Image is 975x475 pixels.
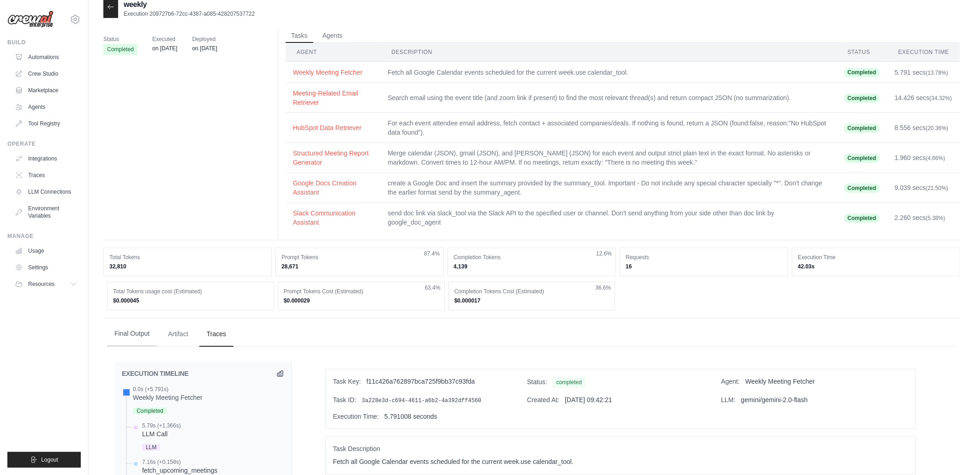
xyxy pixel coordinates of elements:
[929,431,975,475] iframe: Chat Widget
[142,458,217,466] div: 7.16s (+0.158s)
[380,203,836,233] td: send doc link via slack_tool via the Slack API to the specified user or channel. Don't send anyth...
[626,263,782,270] dd: 16
[887,62,960,83] td: 5.791 secs
[28,280,54,288] span: Resources
[11,277,81,291] button: Resources
[103,44,138,55] span: Completed
[192,35,217,44] span: Deployed
[286,29,313,43] button: Tasks
[11,151,81,166] a: Integrations
[844,184,880,193] span: Completed
[152,45,177,52] time: September 5, 2025 at 15:12 IST
[380,43,836,62] th: Description
[293,89,373,107] button: Meeting-Related Email Retriever
[107,321,157,346] button: Final Output
[844,124,880,133] span: Completed
[293,178,373,197] button: Google Docs Creation Assistant
[142,429,181,439] div: LLM Call
[11,50,81,65] a: Automations
[926,125,949,131] span: (20.36%)
[11,168,81,183] a: Traces
[380,83,836,113] td: Search email using the event title (and zoom link if present) to find the most relevant thread(s)...
[11,260,81,275] a: Settings
[721,378,740,385] span: Agent:
[887,203,960,233] td: 2.260 secs
[454,263,610,270] dd: 4,139
[926,185,949,191] span: (21.50%)
[11,66,81,81] a: Crew Studio
[454,254,610,261] dt: Completion Tokens
[595,284,611,291] span: 36.6%
[113,297,268,304] dd: $0.000045
[366,378,475,385] span: f11c426a762897bca725f9bb37c93fda
[887,43,960,62] th: Execution Time
[380,62,836,83] td: Fetch all Google Calendar events scheduled for the current week.use calendar_tool.
[293,148,373,167] button: Structured Meeting Report Generator
[721,396,736,404] span: LLM:
[11,184,81,199] a: LLM Connections
[152,35,177,44] span: Executed
[281,254,438,261] dt: Prompt Tokens
[384,413,437,420] span: 5.791008 seconds
[103,35,138,44] span: Status
[7,39,81,46] div: Build
[455,297,610,304] dd: $0.000017
[11,116,81,131] a: Tool Registry
[142,422,181,429] div: 5.79s (+1.366s)
[333,413,379,420] span: Execution Time:
[293,208,373,227] button: Slack Communication Assistant
[425,284,441,291] span: 63.4%
[798,254,954,261] dt: Execution Time
[844,68,880,77] span: Completed
[161,322,196,347] button: Artifact
[142,444,160,451] span: LLM
[286,43,381,62] th: Agent
[293,68,373,77] button: Weekly Meeting Fetcher
[109,254,266,261] dt: Total Tokens
[844,94,880,103] span: Completed
[362,398,481,404] span: 3a228e3d-c694-4611-a6b2-4a392dff4560
[626,254,782,261] dt: Requests
[281,263,438,270] dd: 28,671
[11,243,81,258] a: Usage
[527,396,559,404] span: Created At:
[887,113,960,143] td: 8.556 secs
[133,393,203,402] div: Weekly Meeting Fetcher
[926,155,945,161] span: (4.66%)
[284,288,439,295] dt: Prompt Tokens Cost (Estimated)
[192,45,217,52] time: August 29, 2025 at 23:16 IST
[284,297,439,304] dd: $0.000029
[455,288,610,295] dt: Completion Tokens Cost (Estimated)
[929,95,952,101] span: (34.32%)
[887,173,960,203] td: 9.039 secs
[7,11,54,28] img: Logo
[837,43,887,62] th: Status
[124,10,255,18] p: Execution 209727b6-72cc-4387-a085-428207537722
[109,263,266,270] dd: 32,810
[887,143,960,173] td: 1.960 secs
[565,396,612,404] span: [DATE] 09:42:21
[122,369,189,378] h2: EXECUTION TIMELINE
[926,215,945,221] span: (5.38%)
[380,143,836,173] td: Merge calendar (JSON), gmail (JSON), and [PERSON_NAME] (JSON) for each event and output strict pl...
[380,113,836,143] td: For each event attendee email address, fetch contact + associated companies/deals. If nothing is ...
[741,396,808,404] span: gemini/gemini-2.0-flash
[133,386,203,393] div: 0.0s (+5.791s)
[199,322,233,347] button: Traces
[7,140,81,148] div: Operate
[926,70,949,76] span: (13.78%)
[424,250,440,257] span: 87.4%
[333,396,357,404] span: Task ID:
[553,377,586,388] span: completed
[11,100,81,114] a: Agents
[293,123,373,132] button: HubSpot Data Retriever
[527,378,547,386] span: Status:
[11,83,81,98] a: Marketplace
[317,29,348,43] button: Agents
[133,408,167,414] span: Completed
[41,456,58,463] span: Logout
[7,232,81,240] div: Manage
[11,201,81,223] a: Environment Variables
[333,378,361,385] span: Task Key:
